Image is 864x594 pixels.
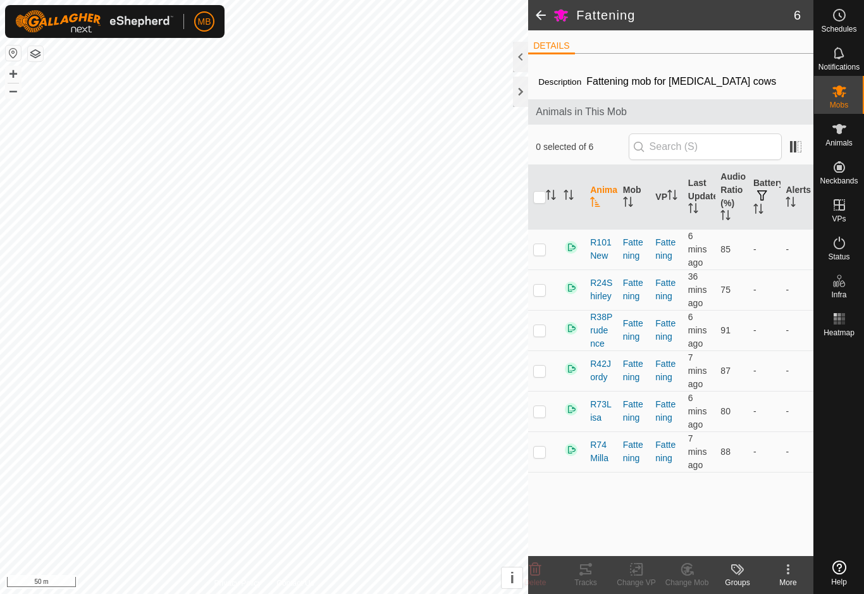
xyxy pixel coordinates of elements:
img: returning on [564,321,579,336]
span: 0 selected of 6 [536,140,628,154]
span: Animals [825,139,853,147]
span: Status [828,253,849,261]
div: Fattening [623,438,646,465]
a: Privacy Policy [214,578,262,589]
td: - [781,310,813,350]
p-sorticon: Activate to sort [688,205,698,215]
span: i [510,569,514,586]
a: Fattening [655,237,676,261]
span: R73Lisa [590,398,613,424]
span: 14 Oct 2025 at 5:33 am [688,231,707,268]
p-sorticon: Activate to sort [786,199,796,209]
span: 14 Oct 2025 at 5:03 am [688,271,707,308]
div: Fattening [623,398,646,424]
input: Search (S) [629,133,782,160]
th: Mob [618,165,651,230]
p-sorticon: Activate to sort [720,212,731,222]
img: returning on [564,402,579,417]
button: i [502,567,522,588]
span: Schedules [821,25,856,33]
button: Map Layers [28,46,43,61]
span: 14 Oct 2025 at 5:33 am [688,312,707,349]
span: 6 [794,6,801,25]
a: Help [814,555,864,591]
th: Battery [748,165,781,230]
img: returning on [564,240,579,255]
td: - [748,310,781,350]
button: Reset Map [6,46,21,61]
div: More [763,577,813,588]
th: Animal [585,165,618,230]
img: returning on [564,361,579,376]
img: returning on [564,442,579,457]
td: - [748,350,781,391]
span: 14 Oct 2025 at 5:32 am [688,352,707,389]
a: Fattening [655,278,676,301]
span: Neckbands [820,177,858,185]
span: Infra [831,291,846,299]
a: Fattening [655,318,676,342]
div: Fattening [623,317,646,343]
td: - [748,229,781,269]
span: Heatmap [824,329,855,337]
span: R42Jordy [590,357,613,384]
span: Delete [524,578,546,587]
a: Fattening [655,359,676,382]
th: VP [650,165,683,230]
span: 88 [720,447,731,457]
td: - [748,391,781,431]
td: - [748,269,781,310]
a: Contact Us [276,578,314,589]
p-sorticon: Activate to sort [753,206,763,216]
td: - [781,229,813,269]
th: Audio Ratio (%) [715,165,748,230]
span: 85 [720,244,731,254]
span: R74Milla [590,438,613,465]
th: Alerts [781,165,813,230]
span: Notifications [818,63,860,71]
span: 75 [720,285,731,295]
span: R101New [590,236,613,263]
a: Fattening [655,440,676,463]
span: Fattening mob for [MEDICAL_DATA] cows [581,71,781,92]
p-sorticon: Activate to sort [623,199,633,209]
span: VPs [832,215,846,223]
p-sorticon: Activate to sort [546,192,556,202]
span: Help [831,578,847,586]
button: – [6,83,21,98]
li: DETAILS [528,39,574,54]
div: Fattening [623,357,646,384]
a: Fattening [655,399,676,423]
button: + [6,66,21,82]
span: MB [198,15,211,28]
td: - [748,431,781,472]
div: Fattening [623,276,646,303]
td: - [781,431,813,472]
div: Change Mob [662,577,712,588]
span: Mobs [830,101,848,109]
span: 87 [720,366,731,376]
img: returning on [564,280,579,295]
p-sorticon: Activate to sort [564,192,574,202]
th: Last Updated [683,165,716,230]
td: - [781,391,813,431]
td: - [781,350,813,391]
div: Tracks [560,577,611,588]
span: 14 Oct 2025 at 5:33 am [688,393,707,430]
p-sorticon: Activate to sort [667,192,677,202]
span: R24Shirley [590,276,613,303]
span: R38Prudence [590,311,613,350]
span: Animals in This Mob [536,104,806,120]
div: Groups [712,577,763,588]
label: Description [538,77,581,87]
p-sorticon: Activate to sort [590,199,600,209]
div: Change VP [611,577,662,588]
span: 14 Oct 2025 at 5:33 am [688,433,707,470]
td: - [781,269,813,310]
h2: Fattening [576,8,794,23]
span: 91 [720,325,731,335]
span: 80 [720,406,731,416]
img: Gallagher Logo [15,10,173,33]
div: Fattening [623,236,646,263]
